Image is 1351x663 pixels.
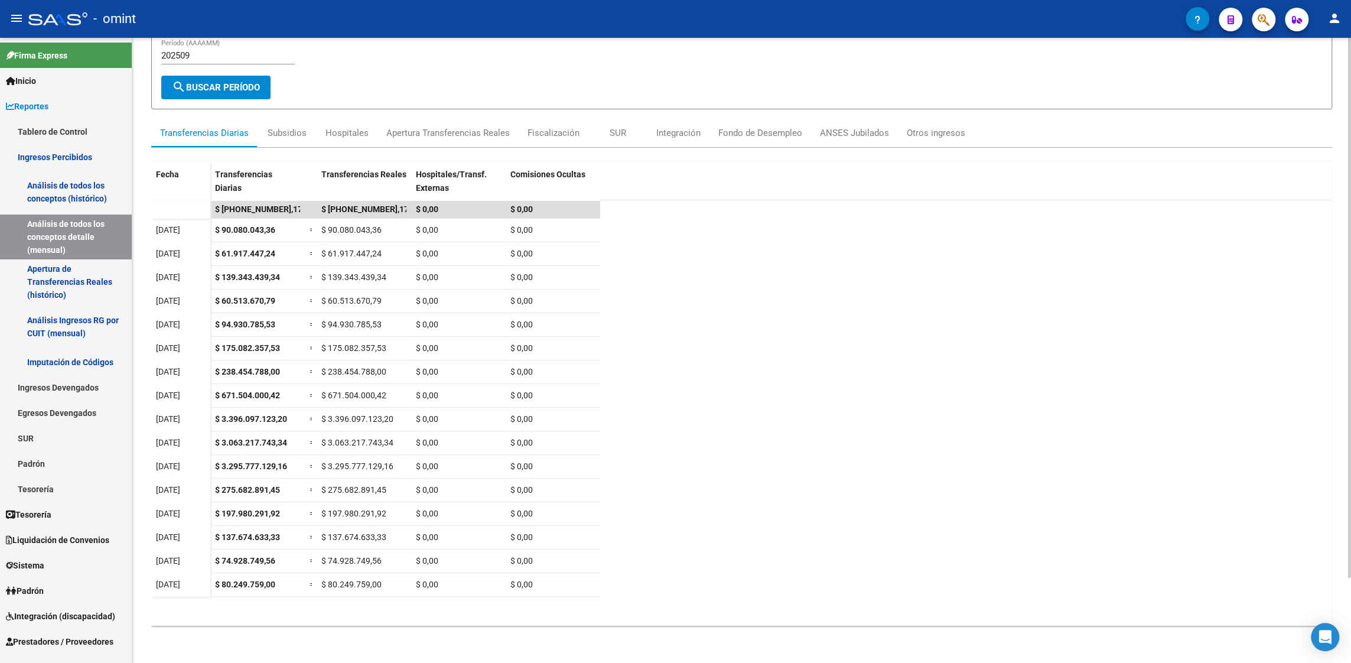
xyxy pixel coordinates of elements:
span: $ 0,00 [510,204,533,214]
span: $ 90.080.043,36 [215,225,275,235]
div: Otros ingresos [907,126,965,139]
span: $ 0,00 [416,485,438,495]
span: Integración (discapacidad) [6,610,115,623]
span: = [310,296,314,305]
span: $ 80.249.759,00 [215,580,275,589]
span: $ 0,00 [510,296,533,305]
div: Open Intercom Messenger [1311,623,1339,651]
div: Fondo de Desempleo [718,126,802,139]
span: $ 671.504.000,42 [321,391,386,400]
span: [DATE] [156,532,180,542]
div: Subsidios [268,126,307,139]
span: $ 0,00 [510,580,533,589]
span: $ 175.082.357,53 [215,343,280,353]
span: $ 0,00 [416,320,438,329]
span: $ 3.295.777.129,16 [321,461,393,471]
datatable-header-cell: Hospitales/Transf. Externas [411,162,506,212]
span: Buscar Período [172,82,260,93]
span: $ 197.980.291,92 [215,509,280,518]
span: $ 139.343.439,34 [215,272,280,282]
span: = [310,438,314,447]
span: $ 0,00 [510,485,533,495]
span: $ 0,00 [416,580,438,589]
span: $ 0,00 [416,438,438,447]
span: = [310,414,314,424]
span: $ 139.343.439,34 [321,272,386,282]
span: $ 90.080.043,36 [321,225,382,235]
span: Prestadores / Proveedores [6,635,113,648]
mat-icon: search [172,80,186,94]
span: $ 74.928.749,56 [321,556,382,565]
span: = [310,461,314,471]
span: = [310,556,314,565]
span: [DATE] [156,367,180,376]
span: $ 137.674.633,33 [215,532,280,542]
div: Fiscalización [528,126,580,139]
span: $ 0,00 [416,204,438,214]
button: Buscar Período [161,76,271,99]
span: = [310,272,314,282]
div: ANSES Jubilados [820,126,889,139]
span: $ 0,00 [510,532,533,542]
span: = [310,509,314,518]
mat-icon: person [1327,11,1342,25]
span: $ 137.674.633,33 [321,532,386,542]
span: $ 0,00 [416,532,438,542]
span: = [310,485,314,495]
span: Padrón [6,584,44,597]
span: $ 0,00 [416,509,438,518]
span: $ 238.454.788,00 [215,367,280,376]
mat-icon: menu [9,11,24,25]
span: $ 94.930.785,53 [321,320,382,329]
span: $ 0,00 [510,343,533,353]
span: [DATE] [156,556,180,565]
span: $ 197.980.291,92 [321,509,386,518]
span: $ 0,00 [510,225,533,235]
span: [DATE] [156,272,180,282]
span: [DATE] [156,580,180,589]
span: $ 3.295.777.129,16 [215,461,287,471]
span: [DATE] [156,343,180,353]
span: $ 238.454.788,00 [321,367,386,376]
span: $ 12.053.434.853,17 [321,204,409,214]
span: $ 3.396.097.123,20 [321,414,393,424]
span: $ 0,00 [510,509,533,518]
span: Comisiones Ocultas [510,170,585,179]
span: = [310,391,314,400]
span: = [310,225,314,235]
span: $ 0,00 [416,249,438,258]
span: $ 0,00 [510,438,533,447]
span: [DATE] [156,225,180,235]
span: $ 0,00 [510,461,533,471]
span: $ 0,00 [510,556,533,565]
span: Fecha [156,170,179,179]
span: = [310,249,314,258]
span: Firma Express [6,49,67,62]
span: $ 0,00 [416,367,438,376]
span: $ 275.682.891,45 [321,485,386,495]
datatable-header-cell: Transferencias Reales [317,162,411,212]
datatable-header-cell: Fecha [151,162,210,212]
span: $ 0,00 [416,225,438,235]
datatable-header-cell: Comisiones Ocultas [506,162,600,212]
span: = [310,580,314,589]
span: [DATE] [156,509,180,518]
datatable-header-cell: Transferencias Diarias [210,162,305,212]
span: $ 175.082.357,53 [321,343,386,353]
span: $ 275.682.891,45 [215,485,280,495]
span: [DATE] [156,438,180,447]
span: $ 0,00 [416,391,438,400]
div: Hospitales [325,126,369,139]
span: Sistema [6,559,44,572]
span: = [310,367,314,376]
span: = [310,343,314,353]
span: Transferencias Reales [321,170,406,179]
span: $ 0,00 [510,414,533,424]
span: [DATE] [156,485,180,495]
span: [DATE] [156,249,180,258]
span: [DATE] [156,391,180,400]
span: Transferencias Diarias [215,170,272,193]
span: $ 61.917.447,24 [215,249,275,258]
span: $ 3.063.217.743,34 [321,438,393,447]
span: $ 0,00 [416,414,438,424]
